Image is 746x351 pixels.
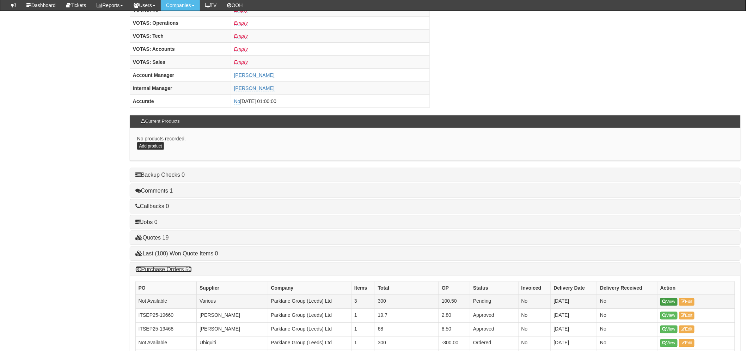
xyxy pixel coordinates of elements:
[375,295,439,309] td: 300
[197,322,268,336] td: [PERSON_NAME]
[375,337,439,350] td: 300
[135,219,158,225] a: Jobs 0
[439,282,470,295] th: GP
[135,235,169,241] a: Quotes 19
[234,98,240,104] a: No
[660,326,678,333] a: View
[470,337,519,350] td: Ordered
[551,337,597,350] td: [DATE]
[130,95,231,108] th: Accurate
[135,282,196,295] th: PO
[234,46,248,52] a: Empty
[679,326,695,333] a: Edit
[268,322,351,336] td: Parklane Group (Leeds) Ltd
[551,282,597,295] th: Delivery Date
[679,298,695,306] a: Edit
[351,295,375,309] td: 3
[135,337,196,350] td: Not Available
[268,282,351,295] th: Company
[130,56,231,69] th: VOTAS: Sales
[518,322,551,336] td: No
[197,309,268,322] td: [PERSON_NAME]
[135,309,196,322] td: ITSEP25-19660
[351,309,375,322] td: 1
[234,20,248,26] a: Empty
[679,312,695,320] a: Edit
[518,309,551,322] td: No
[439,295,470,309] td: 100.50
[135,203,169,209] a: Callbacks 0
[268,295,351,309] td: Parklane Group (Leeds) Ltd
[130,69,231,82] th: Account Manager
[470,295,519,309] td: Pending
[231,95,430,108] td: [DATE] 01:00:00
[197,282,268,295] th: Supplier
[351,322,375,336] td: 1
[551,295,597,309] td: [DATE]
[135,172,185,178] a: Backup Checks 0
[439,309,470,322] td: 2.80
[375,282,439,295] th: Total
[439,322,470,336] td: 8.50
[197,295,268,309] td: Various
[234,72,275,78] a: [PERSON_NAME]
[351,282,375,295] th: Items
[137,142,164,150] a: Add product
[597,337,658,350] td: No
[518,282,551,295] th: Invoiced
[268,337,351,350] td: Parklane Group (Leeds) Ltd
[470,282,519,295] th: Status
[679,339,695,347] a: Edit
[130,43,231,56] th: VOTAS: Accounts
[597,295,658,309] td: No
[130,128,741,161] div: No products recorded.
[234,59,248,65] a: Empty
[597,309,658,322] td: No
[660,339,678,347] a: View
[551,322,597,336] td: [DATE]
[551,309,597,322] td: [DATE]
[375,309,439,322] td: 19.7
[197,337,268,350] td: Ubiquiti
[135,188,173,194] a: Comments 1
[597,322,658,336] td: No
[130,17,231,30] th: VOTAS: Operations
[137,115,183,127] h3: Current Products
[268,309,351,322] td: Parklane Group (Leeds) Ltd
[518,295,551,309] td: No
[135,266,192,272] a: Purchase Orders 50
[660,298,678,306] a: View
[135,295,196,309] td: Not Available
[351,337,375,350] td: 1
[130,82,231,95] th: Internal Manager
[439,337,470,350] td: -300.00
[130,30,231,43] th: VOTAS: Tech
[470,309,519,322] td: Approved
[135,250,218,256] a: Last (100) Won Quote Items 0
[660,312,678,320] a: View
[234,33,248,39] a: Empty
[597,282,658,295] th: Delivery Received
[470,322,519,336] td: Approved
[518,337,551,350] td: No
[234,85,275,91] a: [PERSON_NAME]
[375,322,439,336] td: 68
[657,282,735,295] th: Action
[135,322,196,336] td: ITSEP25-19468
